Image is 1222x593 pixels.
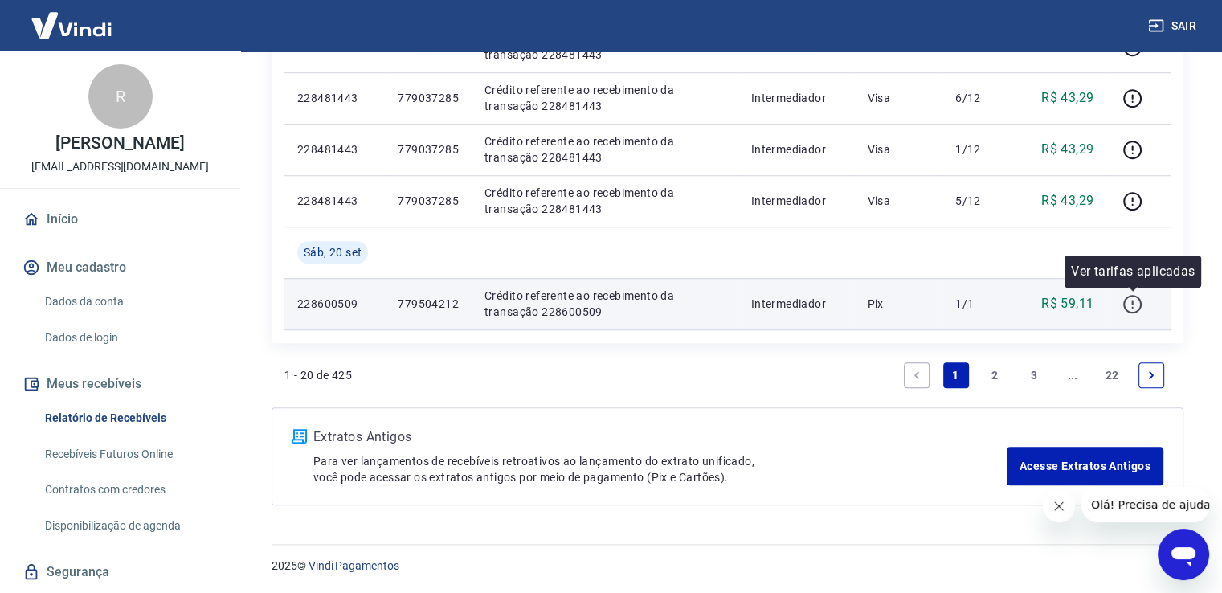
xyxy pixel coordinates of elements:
a: Page 1 is your current page [943,362,969,388]
img: Vindi [19,1,124,50]
button: Meus recebíveis [19,366,221,402]
a: Início [19,202,221,237]
a: Relatório de Recebíveis [39,402,221,435]
p: Crédito referente ao recebimento da transação 228600509 [484,288,725,320]
a: Next page [1138,362,1164,388]
p: R$ 43,29 [1041,140,1093,159]
a: Acesse Extratos Antigos [1007,447,1163,485]
a: Previous page [904,362,930,388]
p: 779037285 [398,141,459,157]
p: 1 - 20 de 425 [284,367,352,383]
a: Vindi Pagamentos [309,559,399,572]
p: Ver tarifas aplicadas [1071,262,1195,281]
p: Visa [867,193,930,209]
p: 779037285 [398,90,459,106]
iframe: Fechar mensagem [1043,490,1075,522]
a: Recebíveis Futuros Online [39,438,221,471]
p: [PERSON_NAME] [55,135,184,152]
a: Page 3 [1021,362,1047,388]
p: Intermediador [751,296,842,312]
span: Olá! Precisa de ajuda? [10,11,135,24]
p: Intermediador [751,193,842,209]
iframe: Botão para abrir a janela de mensagens [1158,529,1209,580]
p: 228481443 [297,141,372,157]
p: 779037285 [398,193,459,209]
img: ícone [292,429,307,444]
ul: Pagination [897,356,1171,395]
p: Extratos Antigos [313,427,1007,447]
a: Dados da conta [39,285,221,318]
a: Jump forward [1060,362,1085,388]
p: R$ 43,29 [1041,191,1093,211]
button: Meu cadastro [19,250,221,285]
p: 5/12 [955,193,1003,209]
a: Dados de login [39,321,221,354]
p: Intermediador [751,141,842,157]
p: Para ver lançamentos de recebíveis retroativos ao lançamento do extrato unificado, você pode aces... [313,453,1007,485]
p: R$ 43,29 [1041,88,1093,108]
span: Sáb, 20 set [304,244,362,260]
p: Crédito referente ao recebimento da transação 228481443 [484,133,725,166]
a: Disponibilização de agenda [39,509,221,542]
iframe: Mensagem da empresa [1081,487,1209,522]
div: R [88,64,153,129]
p: Crédito referente ao recebimento da transação 228481443 [484,185,725,217]
button: Sair [1145,11,1203,41]
p: 779504212 [398,296,459,312]
p: 1/12 [955,141,1003,157]
a: Contratos com credores [39,473,221,506]
p: Visa [867,141,930,157]
p: Intermediador [751,90,842,106]
p: 228481443 [297,193,372,209]
a: Page 22 [1099,362,1126,388]
p: 228600509 [297,296,372,312]
p: 6/12 [955,90,1003,106]
p: Visa [867,90,930,106]
a: Segurança [19,554,221,590]
p: [EMAIL_ADDRESS][DOMAIN_NAME] [31,158,209,175]
p: 1/1 [955,296,1003,312]
a: Page 2 [982,362,1007,388]
p: 2025 © [272,558,1183,575]
p: Crédito referente ao recebimento da transação 228481443 [484,82,725,114]
p: R$ 59,11 [1041,294,1093,313]
p: Pix [867,296,930,312]
p: 228481443 [297,90,372,106]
